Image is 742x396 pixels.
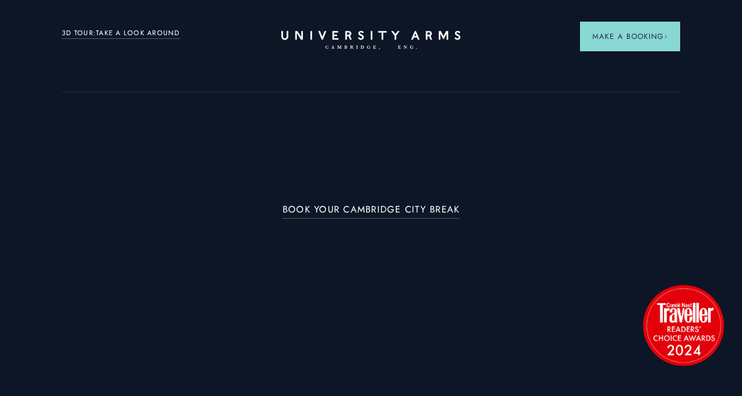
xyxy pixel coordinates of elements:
img: image-2524eff8f0c5d55edbf694693304c4387916dea5-1501x1501-png [637,279,730,371]
a: 3D TOUR:TAKE A LOOK AROUND [62,28,180,39]
a: Home [281,31,461,50]
img: Arrow icon [663,35,668,39]
span: Make a Booking [592,31,668,42]
a: BOOK YOUR CAMBRIDGE CITY BREAK [283,204,460,219]
button: Make a BookingArrow icon [580,22,680,51]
